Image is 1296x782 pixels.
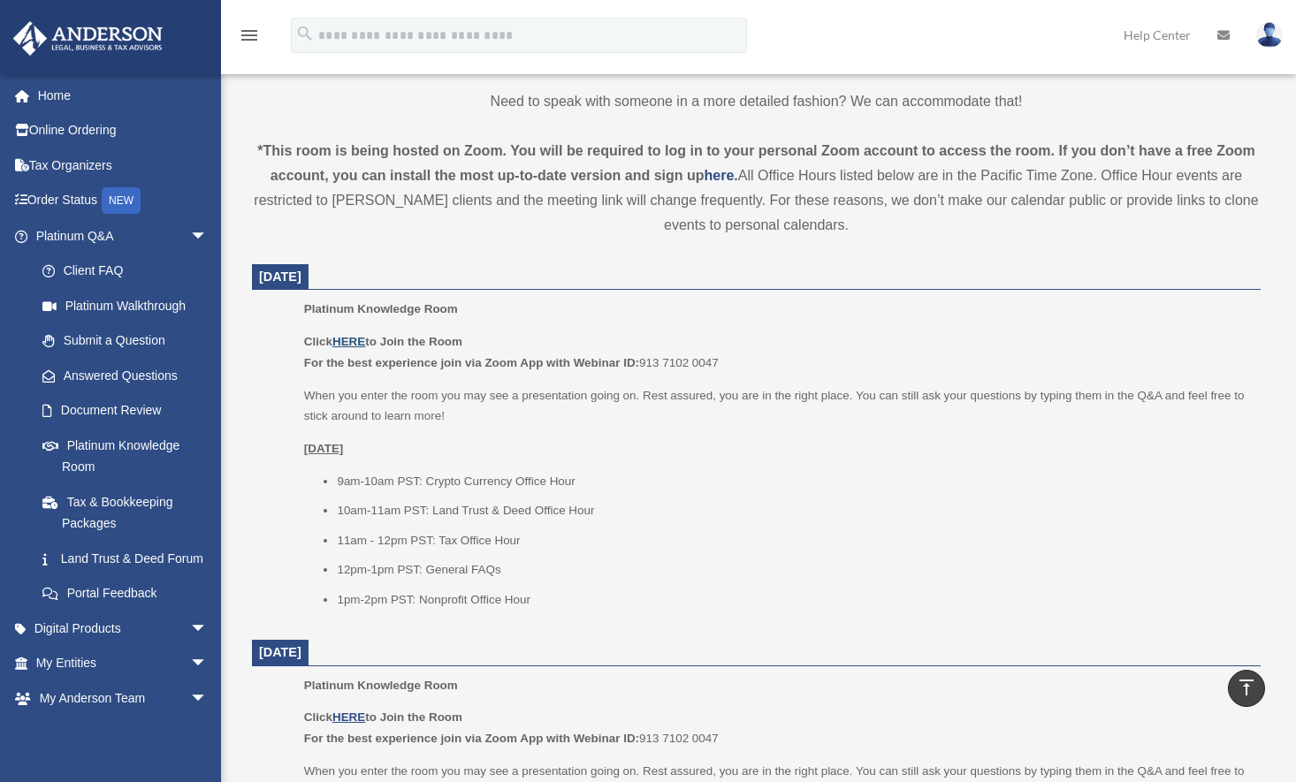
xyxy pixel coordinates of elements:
a: My Entitiesarrow_drop_down [12,646,234,681]
a: here [705,168,735,183]
a: Online Ordering [12,113,234,148]
span: arrow_drop_down [190,218,225,254]
a: menu [239,31,260,46]
li: 9am-10am PST: Crypto Currency Office Hour [337,471,1248,492]
a: My Documentsarrow_drop_down [12,716,234,751]
a: HERE [332,335,365,348]
span: Platinum Knowledge Room [304,679,458,692]
img: User Pic [1256,22,1283,48]
a: Home [12,78,234,113]
strong: *This room is being hosted on Zoom. You will be required to log in to your personal Zoom account ... [257,143,1254,183]
div: All Office Hours listed below are in the Pacific Time Zone. Office Hour events are restricted to ... [252,139,1261,238]
a: Platinum Knowledge Room [25,428,225,484]
div: NEW [102,187,141,214]
span: Platinum Knowledge Room [304,302,458,315]
img: Anderson Advisors Platinum Portal [8,21,168,56]
p: When you enter the room you may see a presentation going on. Rest assured, you are in the right p... [304,385,1248,427]
a: Submit a Question [25,323,234,359]
li: 1pm-2pm PST: Nonprofit Office Hour [337,589,1248,611]
a: Platinum Walkthrough [25,288,234,323]
a: My Anderson Teamarrow_drop_down [12,680,234,716]
a: Tax & Bookkeeping Packages [25,484,234,541]
span: arrow_drop_down [190,716,225,752]
li: 10am-11am PST: Land Trust & Deed Office Hour [337,500,1248,521]
p: Need to speak with someone in a more detailed fashion? We can accommodate that! [252,89,1261,114]
a: Order StatusNEW [12,183,234,219]
a: vertical_align_top [1228,670,1265,707]
b: Click to Join the Room [304,710,462,724]
p: 913 7102 0047 [304,707,1248,748]
span: [DATE] [259,645,301,659]
a: HERE [332,710,365,724]
a: Platinum Q&Aarrow_drop_down [12,218,234,254]
a: Digital Productsarrow_drop_down [12,611,234,646]
b: For the best experience join via Zoom App with Webinar ID: [304,732,639,745]
a: Tax Organizers [12,148,234,183]
a: Document Review [25,393,234,429]
u: [DATE] [304,442,344,455]
li: 11am - 12pm PST: Tax Office Hour [337,530,1248,551]
a: Answered Questions [25,358,234,393]
i: menu [239,25,260,46]
a: Client FAQ [25,254,234,289]
i: search [295,24,315,43]
a: Land Trust & Deed Forum [25,541,234,576]
a: Portal Feedback [25,576,234,611]
span: arrow_drop_down [190,646,225,682]
p: 913 7102 0047 [304,331,1248,373]
span: [DATE] [259,270,301,284]
b: For the best experience join via Zoom App with Webinar ID: [304,356,639,369]
li: 12pm-1pm PST: General FAQs [337,559,1248,581]
i: vertical_align_top [1236,677,1257,698]
span: arrow_drop_down [190,680,225,717]
strong: . [734,168,737,183]
b: Click to Join the Room [304,335,462,348]
span: arrow_drop_down [190,611,225,647]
